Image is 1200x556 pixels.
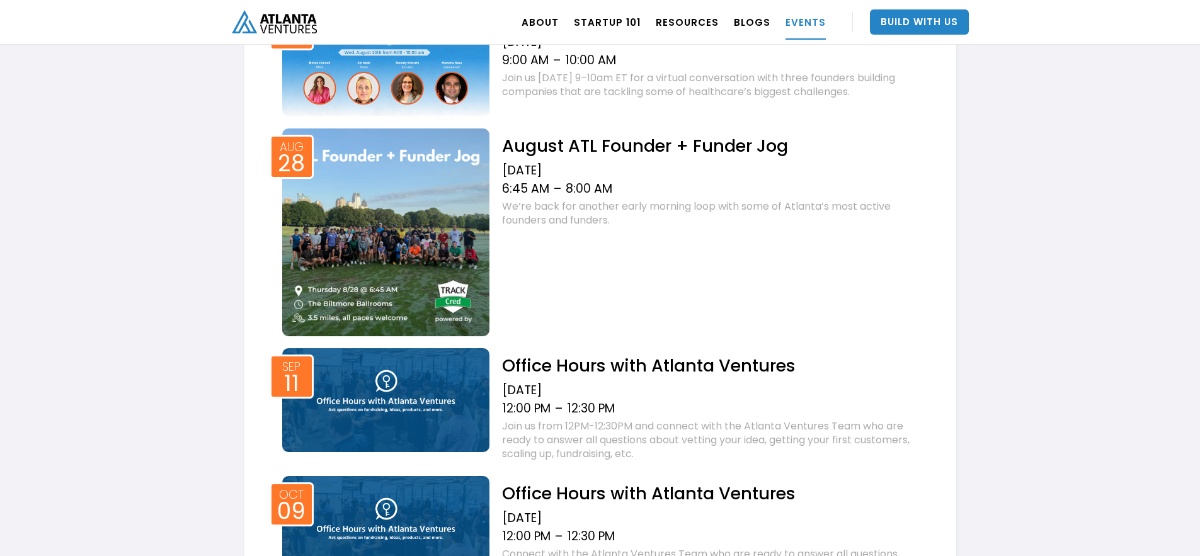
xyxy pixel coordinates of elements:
[502,419,924,461] div: Join us from 12PM-12:30PM and connect with the Atlanta Ventures Team who are ready to answer all ...
[502,71,924,99] div: Join us [DATE] 9–10am ET for a virtual conversation with three founders building companies that a...
[282,361,300,373] div: Sep
[555,401,563,416] div: –
[502,163,924,178] div: [DATE]
[284,374,299,393] div: 11
[278,26,305,45] div: 20
[502,200,924,227] div: We’re back for another early morning loop with some of Atlanta’s most active founders and funders.
[276,125,925,336] a: Event thumbAug28August ATL Founder + Funder Jog[DATE]6:45 AM–8:00 AMWe’re back for another early ...
[567,529,615,544] div: 12:30 PM
[282,128,490,336] img: Event thumb
[282,348,490,452] img: Event thumb
[786,4,826,40] a: EVENTS
[554,181,561,196] div: –
[279,489,304,501] div: Oct
[276,345,925,464] a: Event thumbSep11Office Hours with Atlanta Ventures[DATE]12:00 PM–12:30 PMJoin us from 12PM-12:30P...
[502,181,549,196] div: 6:45 AM
[502,511,924,526] div: [DATE]
[502,383,924,398] div: [DATE]
[502,529,551,544] div: 12:00 PM
[502,135,924,157] h2: August ATL Founder + Funder Jog
[553,53,561,68] div: –
[870,9,969,35] a: Build With Us
[502,482,924,504] h2: Office Hours with Atlanta Ventures
[522,4,559,40] a: ABOUT
[566,181,612,196] div: 8:00 AM
[502,355,924,377] h2: Office Hours with Atlanta Ventures
[734,4,770,40] a: BLOGS
[502,53,549,68] div: 9:00 AM
[277,502,306,521] div: 09
[574,4,641,40] a: Startup 101
[502,35,924,50] div: [DATE]
[278,154,305,173] div: 28
[567,401,615,416] div: 12:30 PM
[656,4,719,40] a: RESOURCES
[502,401,551,416] div: 12:00 PM
[555,529,563,544] div: –
[280,141,304,153] div: Aug
[565,53,616,68] div: 10:00 AM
